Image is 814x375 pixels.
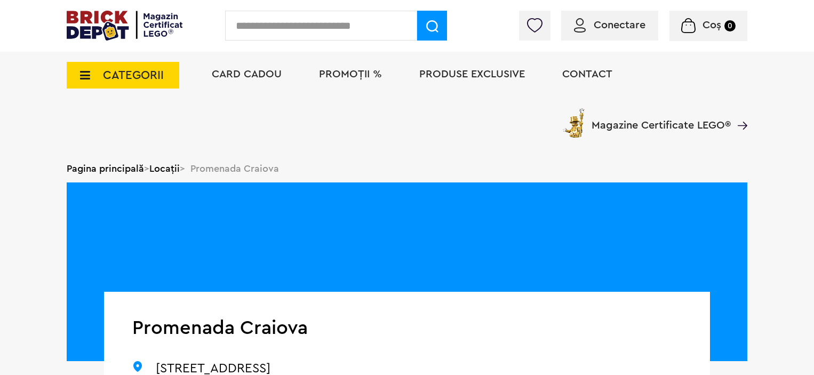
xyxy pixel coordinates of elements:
span: Coș [703,20,721,30]
a: Card Cadou [212,69,282,79]
div: > > Promenada Craiova [67,155,747,182]
a: PROMOȚII % [319,69,382,79]
a: Produse exclusive [419,69,525,79]
span: CATEGORII [103,69,164,81]
h1: Promenada Craiova [132,318,379,338]
a: Locații [149,164,180,173]
span: Magazine Certificate LEGO® [592,106,731,131]
a: Pagina principală [67,164,144,173]
a: Magazine Certificate LEGO® [731,106,747,117]
a: Conectare [574,20,645,30]
a: Contact [562,69,612,79]
span: Conectare [594,20,645,30]
small: 0 [724,20,736,31]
